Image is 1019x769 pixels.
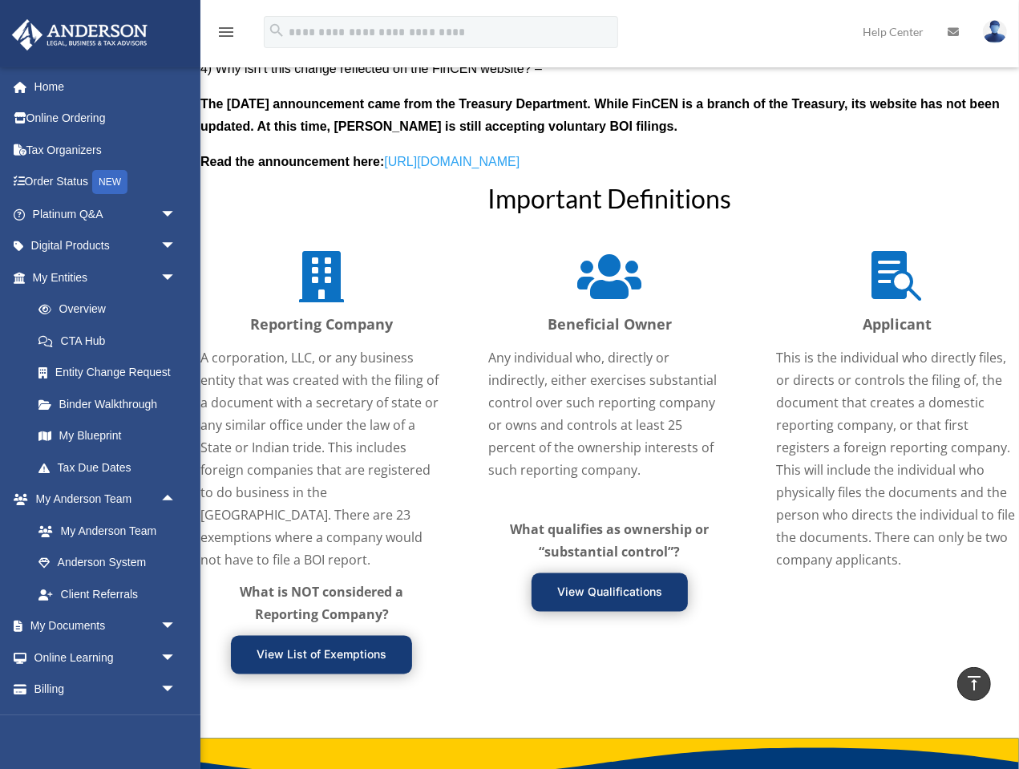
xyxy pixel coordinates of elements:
[22,325,192,357] a: CTA Hub
[22,578,200,610] a: Client Referrals
[22,515,200,547] a: My Anderson Team
[964,674,984,693] i: vertical_align_top
[11,261,200,293] a: My Entitiesarrow_drop_down
[160,484,192,516] span: arrow_drop_up
[200,313,443,338] p: Reporting Company
[384,155,520,176] a: [URL][DOMAIN_NAME]
[11,166,200,199] a: Order StatusNEW
[872,251,924,302] span: 
[11,198,200,230] a: Platinum Q&Aarrow_drop_down
[11,103,200,135] a: Online Ordering
[11,642,200,674] a: Online Learningarrow_drop_down
[11,230,200,262] a: Digital Productsarrow_drop_down
[22,357,200,389] a: Entity Change Request
[160,198,192,231] span: arrow_drop_down
[216,22,236,42] i: menu
[200,155,384,168] b: Read the announcement here:
[11,610,200,642] a: My Documentsarrow_drop_down
[488,347,731,482] p: Any individual who, directly or indirectly, either exercises substantial control over such report...
[11,71,200,103] a: Home
[11,705,200,737] a: Events Calendar
[11,674,200,706] a: Billingarrow_drop_down
[488,183,732,214] span: Important Definitions
[160,261,192,294] span: arrow_drop_down
[488,313,731,338] p: Beneficial Owner
[268,22,285,39] i: search
[160,674,192,706] span: arrow_drop_down
[221,581,422,626] p: What is NOT considered a Reporting Company?
[22,293,200,326] a: Overview
[532,573,688,612] a: View Qualifications
[776,347,1019,572] p: This is the individual who directly files, or directs or controls the filing of, the document tha...
[200,62,542,75] span: 4) Why isn’t this change reflected on the FinCEN website? –
[92,170,127,194] div: NEW
[509,519,710,564] p: What qualifies as ownership or “substantial control”?
[11,134,200,166] a: Tax Organizers
[983,20,1007,43] img: User Pic
[7,19,152,51] img: Anderson Advisors Platinum Portal
[577,251,641,302] span: 
[160,610,192,643] span: arrow_drop_down
[22,388,200,420] a: Binder Walkthrough
[160,230,192,263] span: arrow_drop_down
[200,347,443,572] p: A corporation, LLC, or any business entity that was created with the filing of a document with a ...
[957,667,991,701] a: vertical_align_top
[11,484,200,516] a: My Anderson Teamarrow_drop_up
[22,420,200,452] a: My Blueprint
[200,97,1000,133] b: The [DATE] announcement came from the Treasury Department. While FinCEN is a branch of the Treasu...
[231,636,412,674] a: View List of Exemptions
[22,547,200,579] a: Anderson System
[160,642,192,674] span: arrow_drop_down
[776,313,1019,338] p: Applicant
[299,251,344,302] span: 
[216,28,236,42] a: menu
[22,451,200,484] a: Tax Due Dates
